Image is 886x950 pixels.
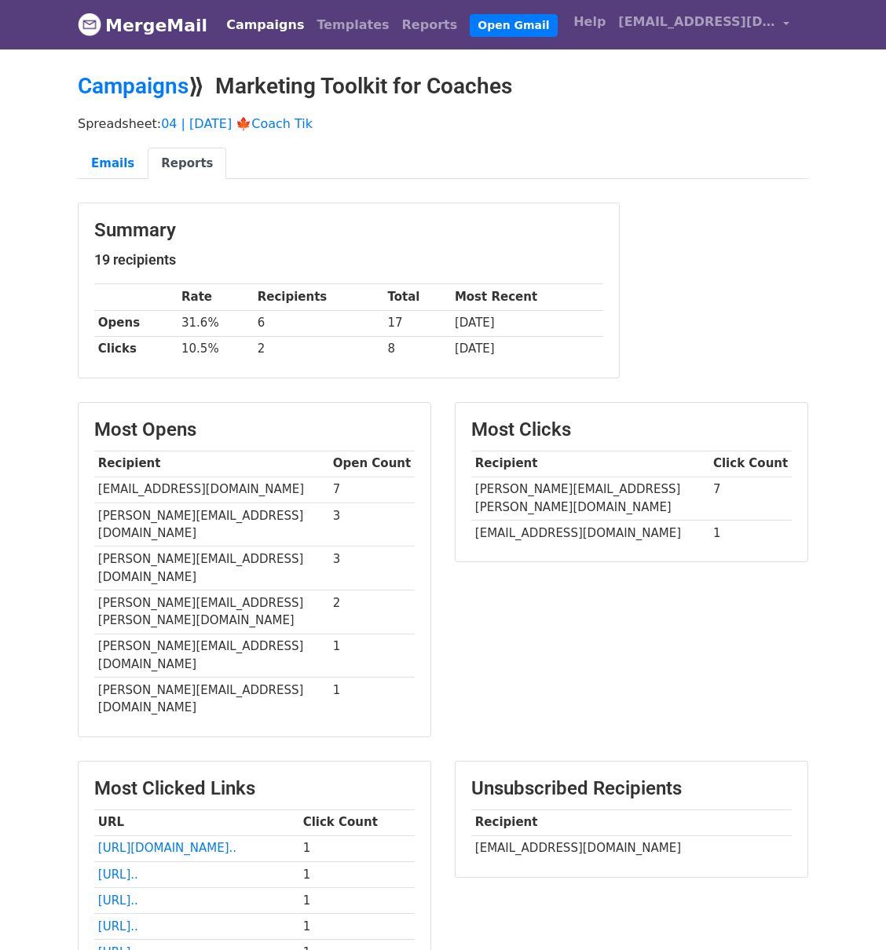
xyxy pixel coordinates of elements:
[384,310,451,336] td: 17
[310,9,395,41] a: Templates
[78,73,808,100] h2: ⟫ Marketing Toolkit for Coaches
[78,148,148,180] a: Emails
[178,310,254,336] td: 31.6%
[384,336,451,362] td: 8
[148,148,226,180] a: Reports
[471,809,792,835] th: Recipient
[98,919,138,934] a: [URL]..
[709,521,792,546] td: 1
[471,451,709,477] th: Recipient
[94,418,415,441] h3: Most Opens
[329,634,415,678] td: 1
[94,336,178,362] th: Clicks
[329,477,415,502] td: 7
[709,451,792,477] th: Click Count
[329,546,415,590] td: 3
[98,868,138,882] a: [URL]..
[451,310,603,336] td: [DATE]
[471,521,709,546] td: [EMAIL_ADDRESS][DOMAIN_NAME]
[254,336,384,362] td: 2
[94,809,299,835] th: URL
[94,251,603,269] h5: 19 recipients
[612,6,796,43] a: [EMAIL_ADDRESS][DOMAIN_NAME]
[94,777,415,800] h3: Most Clicked Links
[94,310,178,336] th: Opens
[396,9,464,41] a: Reports
[299,861,415,887] td: 1
[451,336,603,362] td: [DATE]
[471,777,792,800] h3: Unsubscribed Recipients
[470,14,557,37] a: Open Gmail
[94,502,329,546] td: [PERSON_NAME][EMAIL_ADDRESS][DOMAIN_NAME]
[471,835,792,861] td: [EMAIL_ADDRESS][DOMAIN_NAME]
[299,913,415,939] td: 1
[94,219,603,242] h3: Summary
[709,477,792,521] td: 7
[471,477,709,521] td: [PERSON_NAME][EMAIL_ADDRESS][PERSON_NAME][DOMAIN_NAME]
[254,310,384,336] td: 6
[78,9,207,42] a: MergeMail
[254,284,384,310] th: Recipients
[78,13,101,36] img: MergeMail logo
[567,6,612,38] a: Help
[178,336,254,362] td: 10.5%
[329,502,415,546] td: 3
[299,887,415,913] td: 1
[94,477,329,502] td: [EMAIL_ADDRESS][DOMAIN_NAME]
[94,546,329,590] td: [PERSON_NAME][EMAIL_ADDRESS][DOMAIN_NAME]
[94,451,329,477] th: Recipient
[94,590,329,634] td: [PERSON_NAME][EMAIL_ADDRESS][PERSON_NAME][DOMAIN_NAME]
[220,9,310,41] a: Campaigns
[471,418,792,441] h3: Most Clicks
[94,678,329,721] td: [PERSON_NAME][EMAIL_ADDRESS][DOMAIN_NAME]
[78,115,808,132] p: Spreadsheet:
[98,841,236,855] a: [URL][DOMAIN_NAME]..
[178,284,254,310] th: Rate
[329,590,415,634] td: 2
[618,13,775,31] span: [EMAIL_ADDRESS][DOMAIN_NAME]
[94,634,329,678] td: [PERSON_NAME][EMAIL_ADDRESS][DOMAIN_NAME]
[299,835,415,861] td: 1
[807,875,886,950] iframe: Chat Widget
[384,284,451,310] th: Total
[98,893,138,908] a: [URL]..
[161,116,313,131] a: 04 | [DATE] 🍁Coach Tik
[451,284,603,310] th: Most Recent
[329,678,415,721] td: 1
[78,73,189,99] a: Campaigns
[299,809,415,835] th: Click Count
[329,451,415,477] th: Open Count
